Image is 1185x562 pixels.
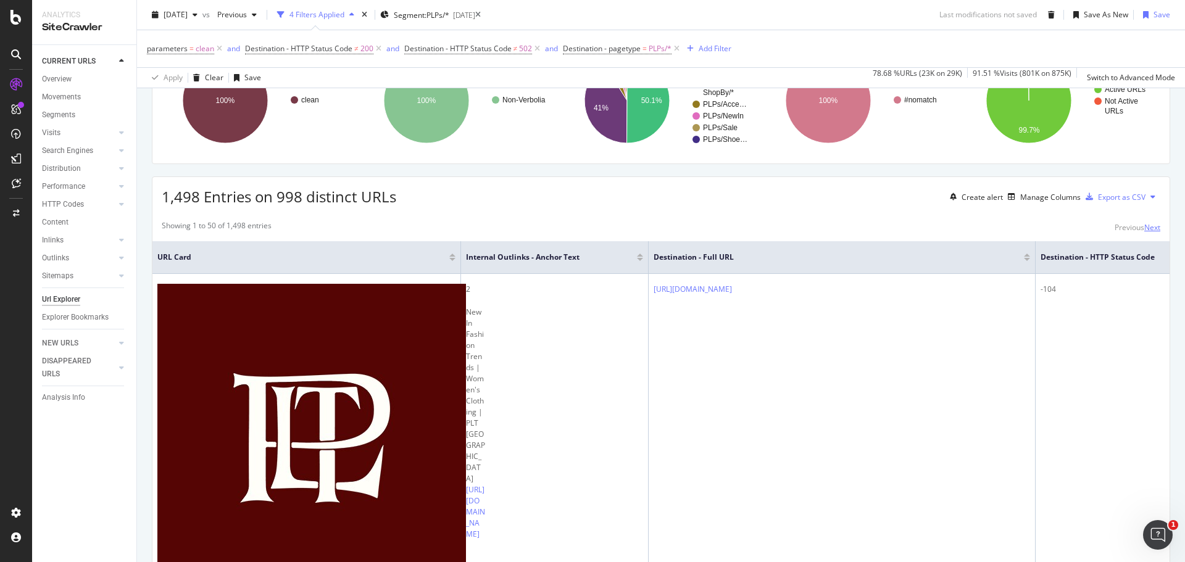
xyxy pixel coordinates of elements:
div: HTTP Codes [42,198,84,211]
div: -104 [1041,284,1179,295]
span: 1,498 Entries on 998 distinct URLs [162,186,396,207]
svg: A chart. [965,47,1158,154]
div: times [359,9,370,21]
span: Internal Outlinks - Anchor Text [466,252,618,263]
div: A chart. [765,47,958,154]
div: Save [1154,9,1170,20]
button: Clear [188,68,223,88]
div: Save As New [1084,9,1128,20]
div: Export as CSV [1098,192,1145,202]
span: URL Card [157,252,446,263]
div: Sitemaps [42,270,73,283]
div: Outlinks [42,252,69,265]
div: Showing 1 to 50 of 1,498 entries [162,220,272,235]
span: PLPs/* [649,40,671,57]
a: Sitemaps [42,270,115,283]
button: 4 Filters Applied [272,5,359,25]
text: clean [301,96,319,104]
text: 100% [417,96,436,105]
div: Save [244,72,261,83]
button: Save [1138,5,1170,25]
button: Add Filter [682,41,731,56]
text: 50.1% [641,97,662,105]
div: Switch to Advanced Mode [1087,72,1175,83]
div: Manage Columns [1020,192,1081,202]
button: Create alert [945,187,1003,207]
button: Switch to Advanced Mode [1082,68,1175,88]
span: Destination - HTTP Status Code [245,43,352,54]
span: Destination - HTTP Status Code [1041,252,1155,263]
div: Previous [1115,222,1144,233]
div: Inlinks [42,234,64,247]
div: New In Fashion Trends | Women's Clothing | PLT [GEOGRAPHIC_DATA] [466,307,485,484]
div: Overview [42,73,72,86]
button: and [386,43,399,54]
span: Destination - pagetype [563,43,641,54]
span: 502 [519,40,532,57]
span: ≠ [513,43,518,54]
button: Next [1144,220,1160,235]
div: Visits [42,126,60,139]
a: Url Explorer [42,293,128,306]
a: Analysis Info [42,391,128,404]
span: 2025 Sep. 13th [164,9,188,20]
text: Non-Verbolia [502,96,546,104]
button: Save As New [1068,5,1128,25]
div: [DATE] [453,10,475,20]
div: 78.68 % URLs ( 23K on 29K ) [873,68,962,88]
a: Segments [42,109,128,122]
a: CURRENT URLS [42,55,115,68]
div: 91.51 % Visits ( 801K on 875K ) [973,68,1071,88]
svg: A chart. [162,47,355,154]
button: and [227,43,240,54]
div: Analysis Info [42,391,85,404]
a: Overview [42,73,128,86]
a: HTTP Codes [42,198,115,211]
div: Add Filter [699,43,731,54]
svg: A chart. [363,47,556,154]
text: 99.7% [1019,126,1040,135]
text: #nomatch [904,96,937,104]
a: [URL][DOMAIN_NAME] [654,284,732,294]
button: Apply [147,68,183,88]
a: Search Engines [42,144,115,157]
span: vs [202,9,212,20]
div: 2 [466,284,643,295]
span: = [642,43,647,54]
div: Search Engines [42,144,93,157]
div: Clear [205,72,223,83]
div: Segments [42,109,75,122]
span: 1 [1168,520,1178,530]
text: Not Active [1105,97,1138,105]
a: DISAPPEARED URLS [42,355,115,381]
a: Outlinks [42,252,115,265]
a: [URL][DOMAIN_NAME] [466,484,485,539]
text: PLPs/Acce… [703,100,747,109]
div: DISAPPEARED URLS [42,355,104,381]
div: Analytics [42,10,127,20]
div: CURRENT URLS [42,55,96,68]
button: and [545,43,558,54]
div: Next [1144,222,1160,233]
button: Previous [212,5,262,25]
div: SiteCrawler [42,20,127,35]
a: Visits [42,126,115,139]
text: Active URLs [1105,85,1145,94]
a: Movements [42,91,128,104]
div: Movements [42,91,81,104]
button: Export as CSV [1081,187,1145,207]
button: Save [229,68,261,88]
span: clean [196,40,214,57]
div: NEW URLS [42,337,78,350]
div: Url Explorer [42,293,80,306]
span: Previous [212,9,247,20]
text: ShopBy/* [703,88,734,97]
div: Distribution [42,162,81,175]
span: = [189,43,194,54]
